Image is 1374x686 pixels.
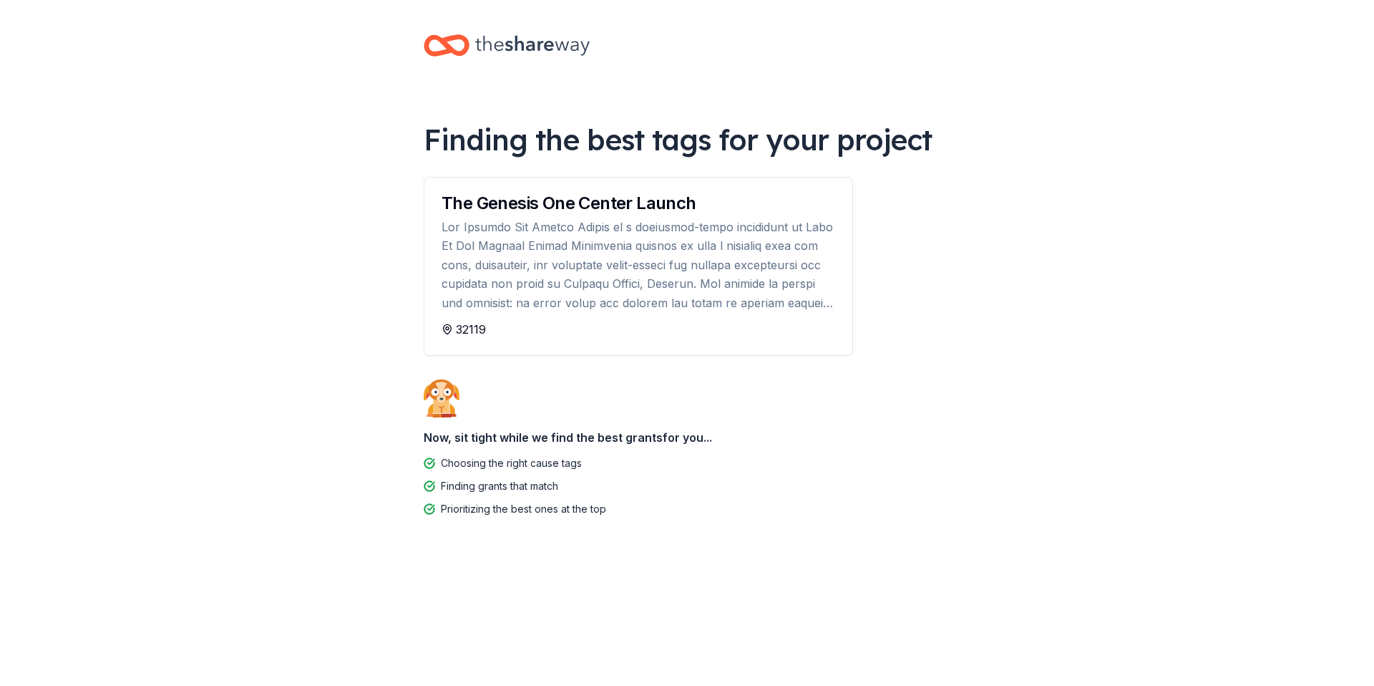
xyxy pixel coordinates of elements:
div: Finding the best tags for your project [424,120,950,160]
div: 32119 [442,321,835,338]
div: The Genesis One Center Launch [442,195,835,212]
div: Prioritizing the best ones at the top [441,501,606,518]
div: Now, sit tight while we find the best grants for you... [424,423,950,452]
div: Choosing the right cause tags [441,455,582,472]
div: Lor Ipsumdo Sit Ametco Adipis el s doeiusmod-tempo incididunt ut Labo Et Dol Magnaal Enimad Minim... [442,218,835,312]
div: Finding grants that match [441,478,558,495]
img: Dog waiting patiently [424,379,459,417]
